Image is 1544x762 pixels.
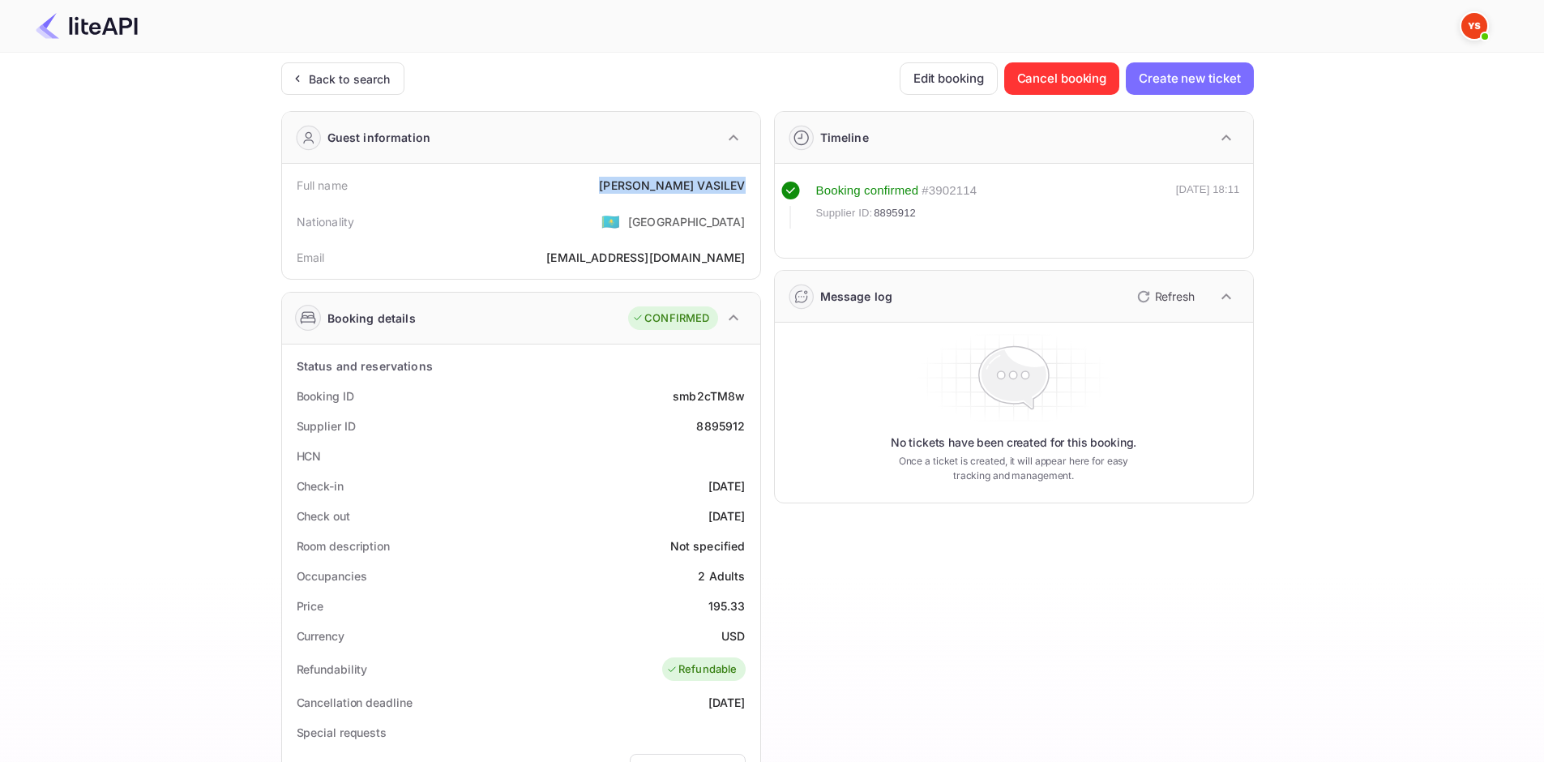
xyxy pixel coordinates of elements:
div: [PERSON_NAME] VASILEV [599,177,745,194]
div: [EMAIL_ADDRESS][DOMAIN_NAME] [546,249,745,266]
div: Check out [297,507,350,524]
div: Message log [820,288,893,305]
button: Cancel booking [1004,62,1120,95]
div: Back to search [309,71,391,88]
div: 195.33 [708,597,746,614]
div: Occupancies [297,567,367,584]
button: Refresh [1127,284,1201,310]
div: Email [297,249,325,266]
div: Nationality [297,213,355,230]
div: Cancellation deadline [297,694,413,711]
div: Timeline [820,129,869,146]
div: Refundable [666,661,738,678]
div: [DATE] [708,477,746,494]
div: Price [297,597,324,614]
div: [GEOGRAPHIC_DATA] [628,213,746,230]
img: LiteAPI Logo [36,13,138,39]
img: Yandex Support [1461,13,1487,39]
div: Check-in [297,477,344,494]
span: Supplier ID: [816,205,873,221]
div: Room description [297,537,390,554]
div: Booking details [327,310,416,327]
div: 8895912 [696,417,745,435]
div: Booking ID [297,387,354,405]
div: Not specified [670,537,746,554]
div: [DATE] [708,694,746,711]
button: Edit booking [900,62,998,95]
div: Status and reservations [297,357,433,375]
div: HCN [297,447,322,464]
button: Create new ticket [1126,62,1253,95]
div: USD [721,627,745,644]
span: United States [601,207,620,236]
div: Booking confirmed [816,182,919,200]
div: 2 Adults [698,567,745,584]
span: 8895912 [874,205,916,221]
div: Full name [297,177,348,194]
div: [DATE] 18:11 [1176,182,1240,229]
p: No tickets have been created for this booking. [891,435,1137,451]
div: # 3902114 [922,182,977,200]
div: Currency [297,627,344,644]
div: [DATE] [708,507,746,524]
div: Guest information [327,129,431,146]
p: Once a ticket is created, it will appear here for easy tracking and management. [886,454,1142,483]
div: CONFIRMED [632,310,709,327]
div: smb2cTM8w [673,387,745,405]
div: Special requests [297,724,387,741]
div: Refundability [297,661,368,678]
div: Supplier ID [297,417,356,435]
p: Refresh [1155,288,1195,305]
